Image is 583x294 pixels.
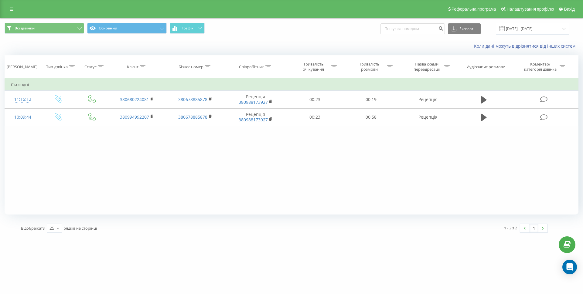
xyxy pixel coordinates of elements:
[46,64,68,69] div: Тип дзвінка
[179,64,203,69] div: Бізнес номер
[178,114,207,120] a: 380678885878
[399,108,457,126] td: Рецепція
[49,225,54,231] div: 25
[239,99,268,105] a: 380988173927
[529,224,538,232] a: 1
[11,93,35,105] div: 11:15:13
[224,91,287,108] td: Рецепція
[5,79,578,91] td: Сьогодні
[562,260,577,274] div: Open Intercom Messenger
[120,114,149,120] a: 380994992207
[467,64,505,69] div: Аудіозапис розмови
[410,62,443,72] div: Назва схеми переадресації
[239,64,264,69] div: Співробітник
[120,96,149,102] a: 380680224081
[343,91,399,108] td: 00:19
[224,108,287,126] td: Рецепція
[297,62,330,72] div: Тривалість очікування
[523,62,558,72] div: Коментар/категорія дзвінка
[7,64,37,69] div: [PERSON_NAME]
[178,96,207,102] a: 380678885878
[170,23,205,34] button: Графік
[287,91,343,108] td: 00:23
[87,23,167,34] button: Основний
[21,225,45,231] span: Відображати
[239,117,268,123] a: 380988173927
[399,91,457,108] td: Рецепція
[380,23,445,34] input: Пошук за номером
[5,23,84,34] button: Всі дзвінки
[353,62,386,72] div: Тривалість розмови
[504,225,517,231] div: 1 - 2 з 2
[182,26,193,30] span: Графік
[127,64,138,69] div: Клієнт
[15,26,35,31] span: Всі дзвінки
[452,7,496,12] span: Реферальна програма
[11,111,35,123] div: 10:09:44
[63,225,97,231] span: рядків на сторінці
[564,7,575,12] span: Вихід
[84,64,97,69] div: Статус
[506,7,554,12] span: Налаштування профілю
[448,23,481,34] button: Експорт
[343,108,399,126] td: 00:58
[287,108,343,126] td: 00:23
[474,43,578,49] a: Коли дані можуть відрізнятися вiд інших систем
